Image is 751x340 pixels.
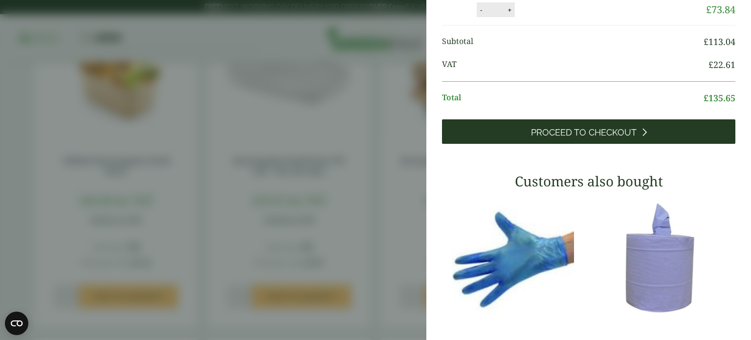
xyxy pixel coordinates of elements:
[442,197,584,319] img: 4130015J-Blue-Vinyl-Powder-Free-Gloves-Medium
[594,197,735,319] img: 3630017-2-Ply-Blue-Centre-Feed-104m
[708,59,713,70] span: £
[5,312,28,335] button: Open CMP widget
[505,6,514,14] button: +
[704,92,735,104] bdi: 135.65
[442,91,704,105] span: Total
[708,59,735,70] bdi: 22.61
[704,36,735,47] bdi: 113.04
[442,119,735,144] a: Proceed to Checkout
[442,173,735,190] h3: Customers also bought
[531,127,637,138] span: Proceed to Checkout
[706,3,735,16] bdi: 73.84
[704,36,708,47] span: £
[706,3,711,16] span: £
[442,35,704,48] span: Subtotal
[477,6,485,14] button: -
[704,92,708,104] span: £
[442,58,708,71] span: VAT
